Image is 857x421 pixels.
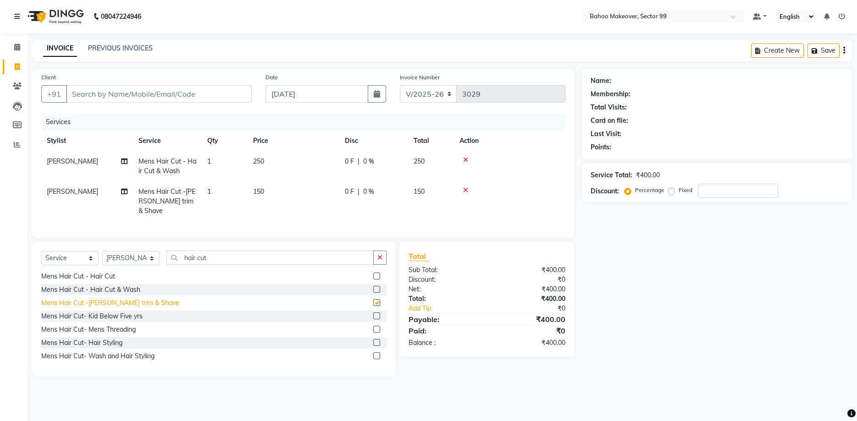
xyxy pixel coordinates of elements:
[43,40,77,57] a: INVOICE
[402,265,487,275] div: Sub Total:
[751,44,804,58] button: Create New
[23,4,86,29] img: logo
[42,114,572,131] div: Services
[454,131,565,151] th: Action
[339,131,408,151] th: Disc
[41,73,56,82] label: Client
[408,131,454,151] th: Total
[41,85,67,103] button: +91
[487,338,572,348] div: ₹400.00
[101,4,141,29] b: 08047224946
[166,251,374,265] input: Search or Scan
[487,314,572,325] div: ₹400.00
[402,275,487,284] div: Discount:
[402,338,487,348] div: Balance :
[591,129,621,139] div: Last Visit:
[358,157,359,166] span: |
[138,157,196,175] span: Mens Hair Cut - Hair Cut & Wash
[635,186,664,194] label: Percentage
[345,157,354,166] span: 0 F
[402,314,487,325] div: Payable:
[133,131,202,151] th: Service
[41,325,136,334] div: Mens Hair Cut- Mens Threading
[679,186,692,194] label: Fixed
[41,298,179,308] div: Mens Hair Cut -[PERSON_NAME] trim & Shave
[636,170,660,180] div: ₹400.00
[138,187,195,215] span: Mens Hair Cut -[PERSON_NAME] trim & Shave
[358,187,359,197] span: |
[41,312,143,321] div: Mens Hair Cut- Kid Below Five yrs
[402,304,501,313] a: Add Tip
[66,85,252,103] input: Search by Name/Mobile/Email/Code
[363,157,374,166] span: 0 %
[591,103,627,112] div: Total Visits:
[402,294,487,304] div: Total:
[265,73,278,82] label: Date
[207,157,211,165] span: 1
[41,285,140,295] div: Mens Hair Cut - Hair Cut & Wash
[402,325,487,336] div: Paid:
[487,284,572,294] div: ₹400.00
[591,89,630,99] div: Membership:
[402,284,487,294] div: Net:
[207,187,211,196] span: 1
[487,325,572,336] div: ₹0
[487,275,572,284] div: ₹0
[253,187,264,196] span: 150
[591,116,628,126] div: Card on file:
[41,351,155,361] div: Mens Hair Cut- Wash and Hair Styling
[345,187,354,197] span: 0 F
[41,272,115,281] div: Mens Hair Cut - Hair Cut
[414,187,425,196] span: 150
[248,131,339,151] th: Price
[41,131,133,151] th: Stylist
[487,294,572,304] div: ₹400.00
[409,252,430,261] span: Total
[47,187,98,196] span: [PERSON_NAME]
[202,131,248,151] th: Qty
[501,304,572,313] div: ₹0
[591,76,611,86] div: Name:
[47,157,98,165] span: [PERSON_NAME]
[400,73,440,82] label: Invoice Number
[414,157,425,165] span: 250
[591,170,632,180] div: Service Total:
[807,44,840,58] button: Save
[591,186,619,196] div: Discount:
[253,157,264,165] span: 250
[591,142,611,152] div: Points:
[363,187,374,197] span: 0 %
[88,44,153,52] a: PREVIOUS INVOICES
[487,265,572,275] div: ₹400.00
[41,338,122,348] div: Mens Hair Cut- Hair Styling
